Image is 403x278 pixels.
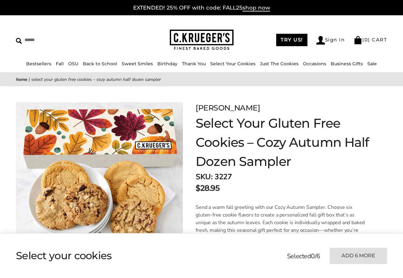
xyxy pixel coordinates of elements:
a: Home [16,76,27,82]
p: Selected / [287,252,320,261]
a: Sign In [316,36,345,45]
span: Select Your Gluten Free Cookies – Cozy Autumn Half Dozen Sampler [31,76,161,82]
a: Just The Cookies [260,61,299,67]
a: Thank You [182,61,206,67]
span: 0 [311,252,315,260]
a: Bestsellers [26,61,51,67]
a: Fall [56,61,64,67]
span: 0 [364,37,368,43]
a: EXTENDED! 25% OFF with code: FALL25shop now [133,4,270,11]
a: Sale [367,61,377,67]
p: Send a warm fall greeting with our Cozy Autumn Sampler. Choose six gluten-free cookie flavors to ... [196,203,370,242]
img: Search [16,38,22,44]
img: Select Your Gluten Free Cookies – Cozy Autumn Half Dozen Sampler [16,102,183,269]
span: shop now [242,4,270,11]
a: Occasions [303,61,326,67]
h1: Select Your Gluten Free Cookies – Cozy Autumn Half Dozen Sampler [196,114,387,171]
span: 3227 [214,172,232,182]
nav: breadcrumbs [16,76,387,83]
a: (0) CART [354,37,387,43]
a: Sweet Smiles [122,61,153,67]
input: Search [16,35,101,45]
p: [PERSON_NAME] [196,102,387,114]
img: Account [316,36,325,45]
img: Bag [354,36,362,44]
a: Back to School [83,61,117,67]
button: Add 6 more [330,248,387,264]
a: TRY US! [276,34,307,46]
a: Business Gifts [331,61,363,67]
strong: SKU: [196,172,212,182]
a: Birthday [157,61,177,67]
img: C.KRUEGER'S [170,30,234,50]
p: $28.95 [196,182,219,194]
a: OSU [68,61,78,67]
a: Select Your Cookies [210,61,255,67]
span: | [29,76,30,82]
span: 6 [316,252,320,260]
